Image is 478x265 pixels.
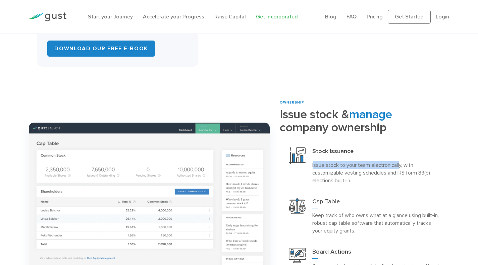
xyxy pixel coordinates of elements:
[88,13,133,20] a: Start your Journey
[349,107,392,122] span: manage
[436,13,449,20] a: Login
[289,198,306,214] img: Cap Table
[312,198,440,208] h3: Cap Table
[312,211,440,235] p: Keep track of who owns what at a glance using built-in, robust cap table software that automatica...
[280,100,449,105] div: ownership
[280,108,449,134] h2: Issue stock & company ownership
[143,13,204,20] a: Accelerate your Progress
[47,41,155,57] a: Download Our Free E-Book
[388,10,431,24] a: Get Started
[29,12,66,21] img: Gust Logo
[347,13,357,20] a: FAQ
[367,13,383,20] a: Pricing
[256,13,298,20] a: Get Incorporated
[289,248,306,263] img: Board Actions
[312,161,440,184] p: Issue stock to your team electronically, with customizable vesting schedules and IRS form 83(b) e...
[214,13,246,20] a: Raise Capital
[312,248,440,259] h3: Board Actions
[289,147,306,164] img: Stock Issuance
[312,147,440,158] h3: Stock Issuance
[325,13,336,20] a: Blog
